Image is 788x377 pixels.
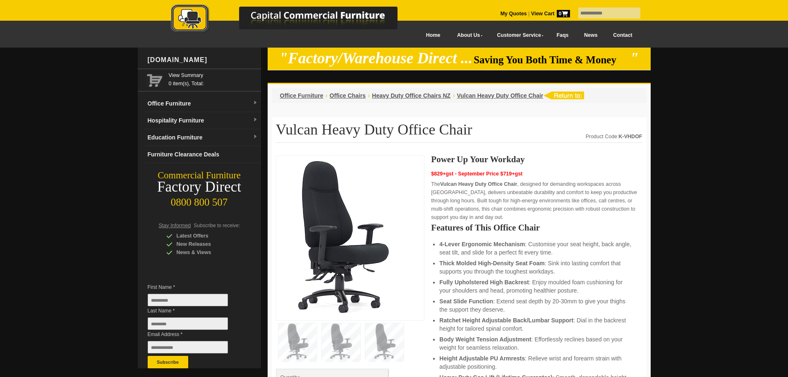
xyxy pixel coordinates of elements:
[166,232,245,240] div: Latest Offers
[576,26,605,45] a: News
[448,26,488,45] a: About Us
[276,122,642,143] h1: Vulcan Heavy Duty Office Chair
[431,155,642,163] h2: Power Up Your Workday
[148,294,228,306] input: First Name *
[330,92,366,99] a: Office Chairs
[326,91,328,100] li: ›
[619,134,642,139] strong: K-VHDOF
[439,298,493,305] strong: Seat Slide Function
[439,240,634,257] li: : Customise your seat height, back angle, seat tilt, and slide for a perfect fit every time.
[148,317,228,330] input: Last Name *
[529,11,570,17] a: View Cart0
[431,223,642,232] h2: Features of This Office Chair
[586,132,642,141] div: Product Code:
[166,248,245,257] div: News & Views
[253,134,258,139] img: dropdown
[439,260,544,267] strong: Thick Molded High-Density Seat Foam
[148,356,188,368] button: Subscribe
[144,95,261,112] a: Office Furnituredropdown
[368,91,370,100] li: ›
[439,355,525,362] strong: Height Adjustable PU Armrests
[138,170,261,181] div: Commercial Furniture
[431,171,522,177] span: $829+gst - September Price $719+gst
[148,4,438,37] a: Capital Commercial Furniture Logo
[531,11,570,17] strong: View Cart
[159,223,191,228] span: Stay Informed
[549,26,577,45] a: Faqs
[144,48,261,72] div: [DOMAIN_NAME]
[501,11,527,17] a: My Quotes
[439,336,531,343] strong: Body Weight Tension Adjustment
[439,241,525,247] strong: 4-Lever Ergonomic Mechanism
[148,307,240,315] span: Last Name *
[439,279,529,286] strong: Fully Upholstered High Backrest
[144,129,261,146] a: Education Furnituredropdown
[439,316,634,333] li: : Dial in the backrest height for tailored spinal comfort.
[440,181,517,187] strong: Vulcan Heavy Duty Office Chair
[439,297,634,314] li: : Extend seat depth by 20-30mm to give your thighs the support they deserve.
[543,91,584,99] img: return to
[439,317,573,324] strong: Ratchet Height Adjustable Back/Lumbar Support
[557,10,570,17] span: 0
[166,240,245,248] div: New Releases
[605,26,640,45] a: Contact
[431,180,642,221] p: The , designed for demanding workspaces across [GEOGRAPHIC_DATA], delivers unbeatable durability ...
[439,354,634,371] li: : Relieve wrist and forearm strain with adjustable positioning.
[439,335,634,352] li: : Effortlessly reclines based on your weight for seamless relaxation.
[439,259,634,276] li: : Sink into lasting comfort that supports you through the toughest workdays.
[144,146,261,163] a: Furniture Clearance Deals
[138,181,261,193] div: Factory Direct
[253,118,258,122] img: dropdown
[488,26,548,45] a: Customer Service
[148,341,228,353] input: Email Address *
[630,50,639,67] em: "
[194,223,240,228] span: Subscribe to receive:
[144,112,261,129] a: Hospitality Furnituredropdown
[169,71,258,86] span: 0 item(s), Total:
[474,54,629,65] span: Saving You Both Time & Money
[148,4,438,34] img: Capital Commercial Furniture Logo
[457,92,543,99] a: Vulcan Heavy Duty Office Chair
[280,160,405,314] img: Vulcan Heavy Duty Office Chair with 180kg capacity, ergonomic 4-lever adjustments, and high-densi...
[138,192,261,208] div: 0800 800 507
[169,71,258,79] a: View Summary
[253,101,258,106] img: dropdown
[453,91,455,100] li: ›
[280,92,323,99] a: Office Furniture
[439,278,634,295] li: : Enjoy moulded foam cushioning for your shoulders and head, promoting healthier posture.
[148,283,240,291] span: First Name *
[279,50,472,67] em: "Factory/Warehouse Direct ...
[372,92,450,99] a: Heavy Duty Office Chairs NZ
[148,330,240,339] span: Email Address *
